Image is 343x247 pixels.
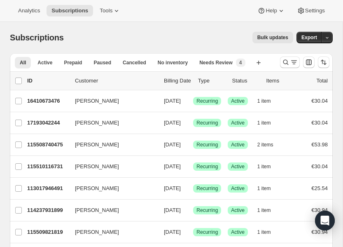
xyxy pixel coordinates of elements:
[257,120,271,126] span: 1 item
[18,7,40,14] span: Analytics
[196,98,218,104] span: Recurring
[70,116,152,129] button: [PERSON_NAME]
[257,141,273,148] span: 2 items
[315,211,335,231] div: Open Intercom Messenger
[196,120,218,126] span: Recurring
[196,163,218,170] span: Recurring
[27,77,328,85] div: IDCustomerBilling DateTypeStatusItemsTotal
[95,5,126,16] button: Tools
[100,7,112,14] span: Tools
[164,141,181,148] span: [DATE]
[164,120,181,126] span: [DATE]
[257,161,280,172] button: 1 item
[311,141,328,148] span: €53.98
[27,184,68,193] p: 113017946491
[231,141,245,148] span: Active
[123,59,146,66] span: Cancelled
[239,59,242,66] span: 4
[231,229,245,235] span: Active
[257,229,271,235] span: 1 item
[252,32,293,43] button: Bulk updates
[280,56,300,68] button: Search and filter results
[27,77,68,85] p: ID
[257,139,282,151] button: 2 items
[93,59,111,66] span: Paused
[296,32,322,43] button: Export
[20,59,26,66] span: All
[266,77,294,85] div: Items
[27,161,328,172] div: 115510116731[PERSON_NAME][DATE]SuccessRecurringSuccessActive1 item€30.04
[37,59,52,66] span: Active
[311,98,328,104] span: €30.04
[317,77,328,85] p: Total
[27,117,328,129] div: 17193042244[PERSON_NAME][DATE]SuccessRecurringSuccessActive1 item€30.04
[198,77,226,85] div: Type
[252,57,265,68] button: Create new view
[196,185,218,192] span: Recurring
[70,138,152,151] button: [PERSON_NAME]
[257,207,271,214] span: 1 item
[70,94,152,108] button: [PERSON_NAME]
[311,185,328,191] span: €25.54
[164,77,191,85] p: Billing Date
[158,59,188,66] span: No inventory
[164,229,181,235] span: [DATE]
[231,163,245,170] span: Active
[292,5,330,16] button: Settings
[47,5,93,16] button: Subscriptions
[27,162,68,171] p: 115510116731
[164,163,181,169] span: [DATE]
[231,207,245,214] span: Active
[311,163,328,169] span: €30.04
[164,207,181,213] span: [DATE]
[27,228,68,236] p: 115509821819
[27,95,328,107] div: 16410673476[PERSON_NAME][DATE]SuccessRecurringSuccessActive1 item€30.04
[311,207,328,213] span: €30.94
[257,98,271,104] span: 1 item
[13,5,45,16] button: Analytics
[301,34,317,41] span: Export
[231,185,245,192] span: Active
[257,34,288,41] span: Bulk updates
[27,119,68,127] p: 17193042244
[305,7,325,14] span: Settings
[27,97,68,105] p: 16410673476
[75,206,119,214] span: [PERSON_NAME]
[75,162,119,171] span: [PERSON_NAME]
[27,205,328,216] div: 114237931899[PERSON_NAME][DATE]SuccessRecurringSuccessActive1 item€30.94
[318,56,329,68] button: Sort the results
[231,98,245,104] span: Active
[75,77,157,85] p: Customer
[257,117,280,129] button: 1 item
[10,33,64,42] span: Subscriptions
[311,120,328,126] span: €30.04
[70,182,152,195] button: [PERSON_NAME]
[257,95,280,107] button: 1 item
[311,229,328,235] span: €30.94
[257,226,280,238] button: 1 item
[75,228,119,236] span: [PERSON_NAME]
[75,97,119,105] span: [PERSON_NAME]
[75,184,119,193] span: [PERSON_NAME]
[199,59,233,66] span: Needs Review
[196,141,218,148] span: Recurring
[70,160,152,173] button: [PERSON_NAME]
[164,185,181,191] span: [DATE]
[257,163,271,170] span: 1 item
[303,56,315,68] button: Customize table column order and visibility
[27,141,68,149] p: 115508740475
[164,98,181,104] span: [DATE]
[27,183,328,194] div: 113017946491[PERSON_NAME][DATE]SuccessRecurringSuccessActive1 item€25.54
[196,229,218,235] span: Recurring
[257,183,280,194] button: 1 item
[51,7,88,14] span: Subscriptions
[231,120,245,126] span: Active
[232,77,260,85] p: Status
[27,226,328,238] div: 115509821819[PERSON_NAME][DATE]SuccessRecurringSuccessActive1 item€30.94
[27,139,328,151] div: 115508740475[PERSON_NAME][DATE]SuccessRecurringSuccessActive2 items€53.98
[252,5,290,16] button: Help
[64,59,82,66] span: Prepaid
[75,119,119,127] span: [PERSON_NAME]
[70,226,152,239] button: [PERSON_NAME]
[75,141,119,149] span: [PERSON_NAME]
